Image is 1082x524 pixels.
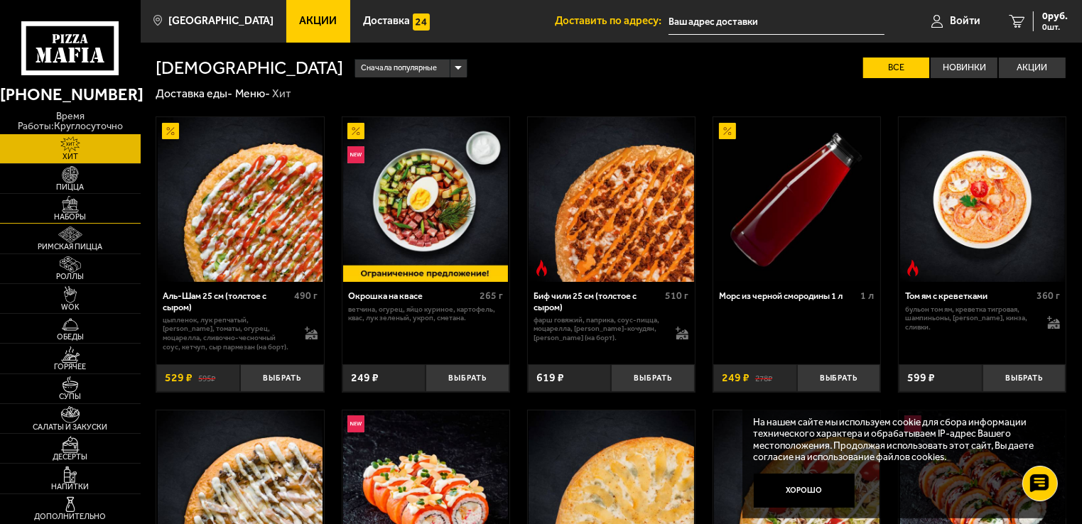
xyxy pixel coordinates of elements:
[719,123,736,140] img: Акционный
[904,260,921,277] img: Острое блюдо
[528,117,695,282] a: Острое блюдоБиф чили 25 см (толстое с сыром)
[168,16,274,26] span: [GEOGRAPHIC_DATA]
[240,364,324,392] button: Выбрать
[754,474,855,508] button: Хорошо
[665,290,688,302] span: 510 г
[198,372,215,383] s: 595 ₽
[480,290,503,302] span: 265 г
[342,117,509,282] a: АкционныйНовинкаОкрошка на квасе
[907,372,935,383] span: 599 ₽
[950,16,980,26] span: Войти
[163,316,293,352] p: цыпленок, лук репчатый, [PERSON_NAME], томаты, огурец, моцарелла, сливочно-чесночный соус, кетчуп...
[156,117,323,282] a: АкционныйАль-Шам 25 см (толстое с сыром)
[361,58,437,79] span: Сначала популярные
[611,364,695,392] button: Выбрать
[529,117,693,282] img: Биф чили 25 см (толстое с сыром)
[999,58,1066,78] label: Акции
[555,16,669,26] span: Доставить по адресу:
[158,117,323,282] img: Аль-Шам 25 см (толстое с сыром)
[348,305,503,323] p: ветчина, огурец, яйцо куриное, картофель, квас, лук зеленый, укроп, сметана.
[413,13,430,31] img: 15daf4d41897b9f0e9f617042186c801.svg
[363,16,410,26] span: Доставка
[669,9,885,35] input: Ваш адрес доставки
[343,117,508,282] img: Окрошка на квасе
[165,372,193,383] span: 529 ₽
[163,290,291,312] div: Аль-Шам 25 см (толстое с сыром)
[863,58,930,78] label: Все
[351,372,379,383] span: 249 ₽
[1042,11,1068,21] span: 0 руб.
[720,290,858,301] div: Морс из черной смородины 1 л
[754,416,1047,463] p: На нашем сайте мы используем cookie для сбора информации технического характера и обрабатываем IP...
[899,117,1066,282] a: Острое блюдоТом ям с креветками
[347,415,364,432] img: Новинка
[156,59,343,77] h1: [DEMOGRAPHIC_DATA]
[905,305,1036,332] p: бульон том ям, креветка тигровая, шампиньоны, [PERSON_NAME], кинза, сливки.
[300,16,337,26] span: Акции
[426,364,509,392] button: Выбрать
[983,364,1066,392] button: Выбрать
[797,364,881,392] button: Выбрать
[156,87,232,100] a: Доставка еды-
[534,260,551,277] img: Острое блюдо
[162,123,179,140] img: Акционный
[294,290,318,302] span: 490 г
[722,372,750,383] span: 249 ₽
[861,290,875,302] span: 1 л
[1042,23,1068,31] span: 0 шт.
[755,372,772,383] s: 278 ₽
[1037,290,1060,302] span: 360 г
[713,117,880,282] a: АкционныйМорс из черной смородины 1 л
[348,290,476,301] div: Окрошка на квасе
[534,316,664,343] p: фарш говяжий, паприка, соус-пицца, моцарелла, [PERSON_NAME]-кочудян, [PERSON_NAME] (на борт).
[347,123,364,140] img: Акционный
[905,290,1033,301] div: Том ям с креветками
[931,58,997,78] label: Новинки
[347,146,364,163] img: Новинка
[272,87,291,102] div: Хит
[536,372,564,383] span: 619 ₽
[714,117,879,282] img: Морс из черной смородины 1 л
[900,117,1065,282] img: Том ям с креветками
[534,290,661,312] div: Биф чили 25 см (толстое с сыром)
[235,87,270,100] a: Меню-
